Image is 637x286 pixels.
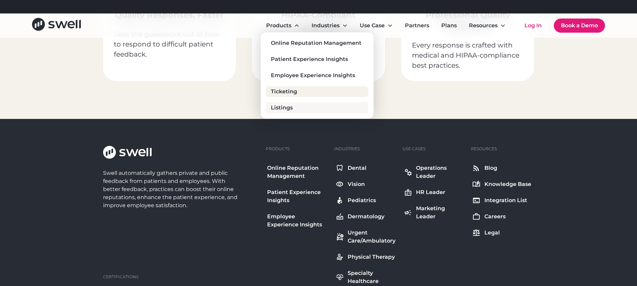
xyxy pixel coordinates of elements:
[403,187,466,198] a: HR Leader
[436,19,462,32] a: Plans
[266,54,368,65] a: Patient Experience Insights
[334,195,397,206] a: Pediatrics
[471,179,533,190] a: Knowledge Base
[471,195,533,206] a: Integration List
[266,102,368,113] a: Listings
[103,274,138,280] div: Certifications
[484,164,497,172] div: Blog
[271,88,297,96] div: Ticketing
[306,19,353,32] div: Industries
[471,163,533,173] a: Blog
[484,180,531,188] div: Knowledge Base
[471,146,497,152] div: Resources
[400,19,435,32] a: Partners
[267,164,327,180] div: Online Reputation Management
[334,211,397,222] a: Dermatology
[266,22,291,30] div: Products
[271,104,293,112] div: Listings
[484,196,527,204] div: Integration List
[103,169,241,210] div: Swell automatically gathers private and public feedback from patients and employees. With better ...
[267,188,327,204] div: Patient Experience Insights
[416,188,445,196] div: HR Leader
[464,19,511,32] div: Resources
[261,19,305,32] div: Products
[271,55,348,63] div: Patient Experience Insights
[266,146,290,152] div: Products
[554,19,605,33] a: Book a Demo
[266,187,329,206] a: Patient Experience Insights
[403,146,425,152] div: Use Cases
[348,180,365,188] div: Vision
[334,163,397,173] a: Dental
[348,196,376,204] div: Pediatrics
[471,211,533,222] a: Careers
[360,22,385,30] div: Use Case
[114,29,225,59] p: Take the guesswork out of how to respond to difficult patient feedback.
[403,163,466,182] a: Operations Leader
[271,39,361,47] div: Online Reputation Management
[518,19,548,32] a: Log In
[484,213,506,221] div: Careers
[32,18,81,33] a: home
[266,70,368,81] a: Employee Experience Insights
[334,179,397,190] a: Vision
[348,253,395,261] div: Physical Therapy
[403,203,466,222] a: Marketing Leader
[348,229,396,245] div: Urgent Care/Ambulatory
[334,227,397,246] a: Urgent Care/Ambulatory
[484,229,500,237] div: Legal
[261,32,373,119] nav: Products
[266,211,329,230] a: Employee Experience Insights
[471,227,533,238] a: Legal
[266,86,368,97] a: Ticketing
[469,22,498,30] div: Resources
[334,146,360,152] div: Industries
[416,164,464,180] div: Operations Leader
[412,40,523,70] p: Every response is crafted with medical and HIPAA-compliance best practices.
[266,163,329,182] a: Online Reputation Management
[271,71,355,80] div: Employee Experience Insights
[348,164,367,172] div: Dental
[267,213,327,229] div: Employee Experience Insights
[266,38,368,49] a: Online Reputation Management
[312,22,340,30] div: Industries
[348,213,384,221] div: Dermatology
[416,204,464,221] div: Marketing Leader
[354,19,398,32] div: Use Case
[348,269,396,285] div: Specialty Healthcare
[334,252,397,262] a: Physical Therapy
